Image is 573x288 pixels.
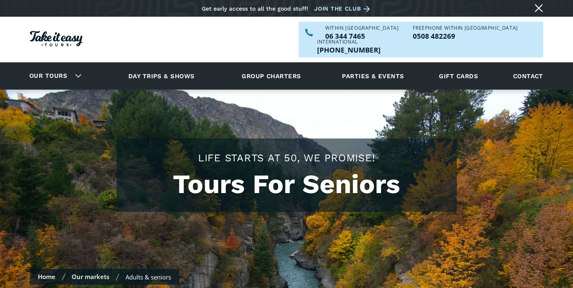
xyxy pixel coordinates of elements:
[435,65,482,87] a: Gift cards
[413,33,518,40] p: 0508 482269
[20,65,88,87] div: Our tours
[125,151,449,165] h2: Life starts at 50, we promise!
[202,5,308,12] div: Get early access to all the good stuff!
[317,40,381,44] div: International
[338,65,408,87] a: Parties & events
[30,31,83,46] img: Take it easy Tours logo
[126,273,171,281] div: Adults & seniors
[413,26,518,31] div: Freephone WITHIN [GEOGRAPHIC_DATA]
[38,273,55,281] a: Home
[532,2,545,15] a: Close message
[231,65,311,87] a: Group charters
[23,66,73,86] a: Our tours
[125,169,449,200] h1: Tours For Seniors
[72,273,109,281] a: Our markets
[30,269,179,285] nav: Breadcrumbs
[317,46,381,53] a: Call us outside of NZ on +6463447465
[314,4,373,14] a: Join the club
[413,33,518,40] a: Call us freephone within NZ on 0508482269
[325,33,399,40] a: Call us within NZ on 063447465
[118,65,205,87] a: Day trips & shows
[30,27,83,53] a: Homepage
[325,26,399,31] div: WITHIN [GEOGRAPHIC_DATA]
[509,65,547,87] a: Contact
[325,33,399,40] p: 06 344 7465
[317,46,381,53] p: [PHONE_NUMBER]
